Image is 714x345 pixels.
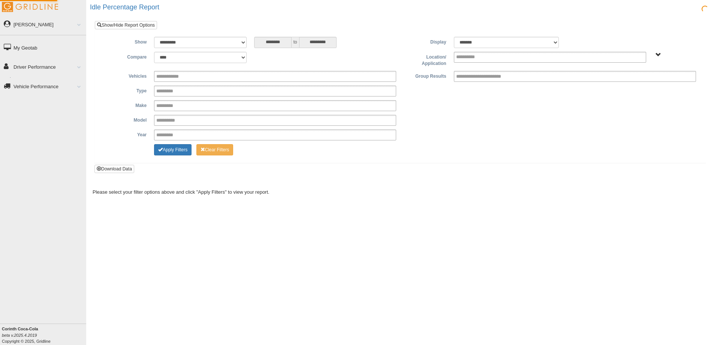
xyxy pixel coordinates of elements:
[93,189,269,195] span: Please select your filter options above and click "Apply Filters" to view your report.
[2,2,58,12] img: Gridline
[400,71,450,80] label: Group Results
[90,4,714,11] h2: Idle Percentage Report
[100,86,150,95] label: Type
[100,52,150,61] label: Compare
[100,71,150,80] label: Vehicles
[2,327,38,331] b: Corinth Coca-Cola
[154,144,192,155] button: Change Filter Options
[2,333,37,337] i: beta v.2025.4.2019
[292,37,299,48] span: to
[100,130,150,139] label: Year
[100,115,150,124] label: Model
[400,37,450,46] label: Display
[95,21,157,29] a: Show/Hide Report Options
[100,37,150,46] label: Show
[196,144,234,155] button: Change Filter Options
[2,326,86,344] div: Copyright © 2025, Gridline
[94,165,134,173] button: Download Data
[400,52,450,67] label: Location/ Application
[100,100,150,109] label: Make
